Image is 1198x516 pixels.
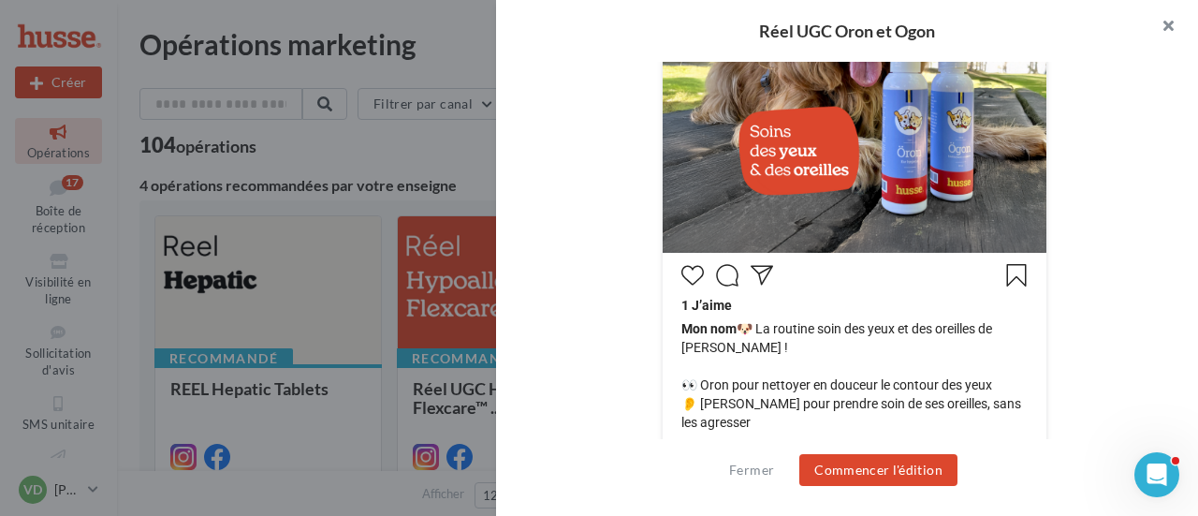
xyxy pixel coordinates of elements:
svg: Commenter [716,264,738,287]
div: Réel UGC Oron et Ogon [526,22,1168,39]
button: Fermer [722,459,782,481]
span: Mon nom [681,321,737,336]
button: Commencer l'édition [799,454,957,486]
svg: Partager la publication [751,264,773,287]
div: 1 J’aime [681,296,1028,319]
svg: J’aime [681,264,704,287]
iframe: Intercom live chat [1134,452,1179,497]
svg: Enregistrer [1005,264,1028,287]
